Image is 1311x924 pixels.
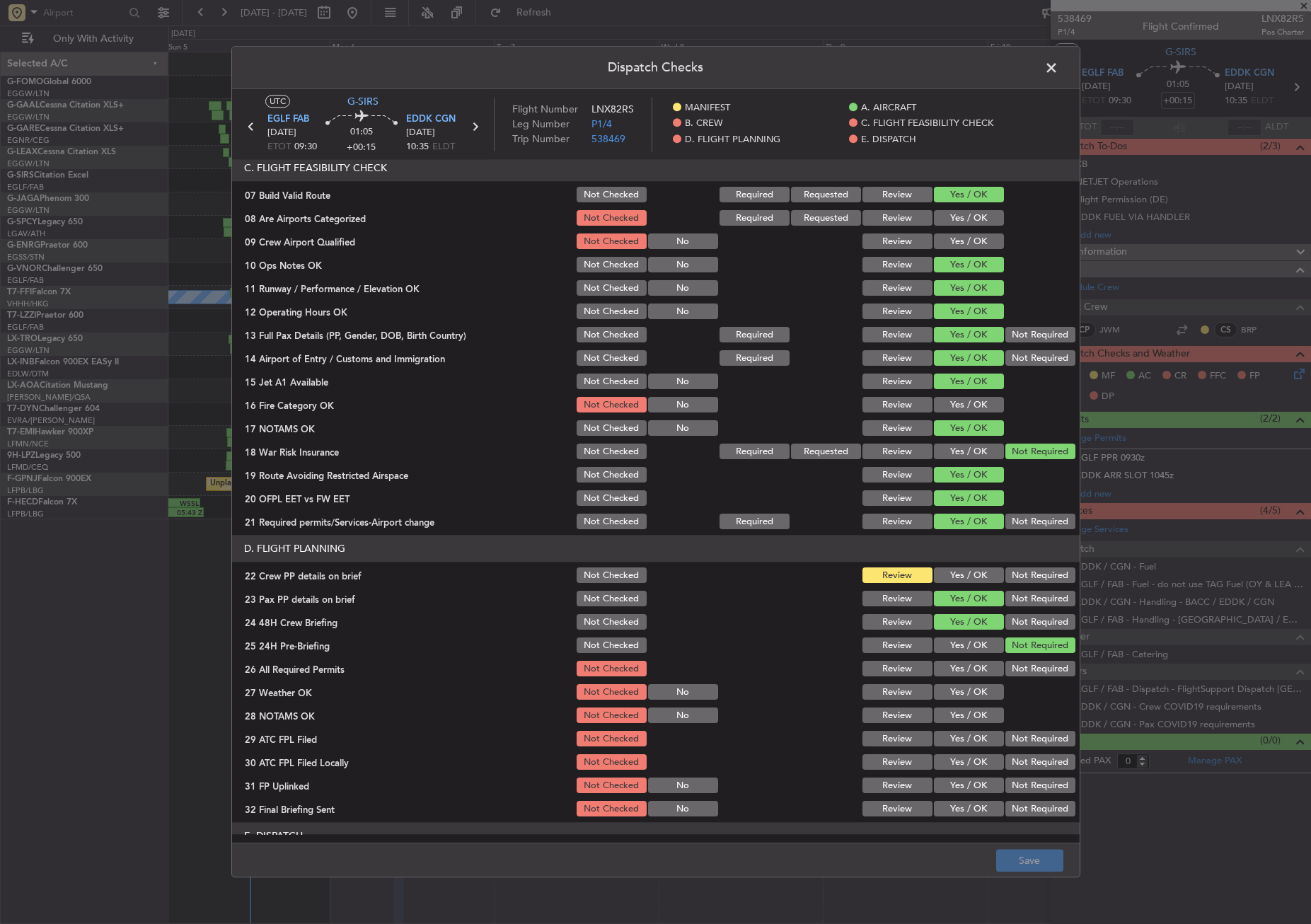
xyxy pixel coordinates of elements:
[1005,568,1075,584] button: Not Required
[232,47,1080,89] header: Dispatch Checks
[1005,638,1075,654] button: Not Required
[1005,732,1075,747] button: Not Required
[1005,802,1075,817] button: Not Required
[1005,514,1075,530] button: Not Required
[1005,351,1075,366] button: Not Required
[1005,778,1075,794] button: Not Required
[1005,662,1075,677] button: Not Required
[1005,444,1075,460] button: Not Required
[1005,755,1075,770] button: Not Required
[1005,328,1075,343] button: Not Required
[1005,591,1075,607] button: Not Required
[1005,615,1075,630] button: Not Required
